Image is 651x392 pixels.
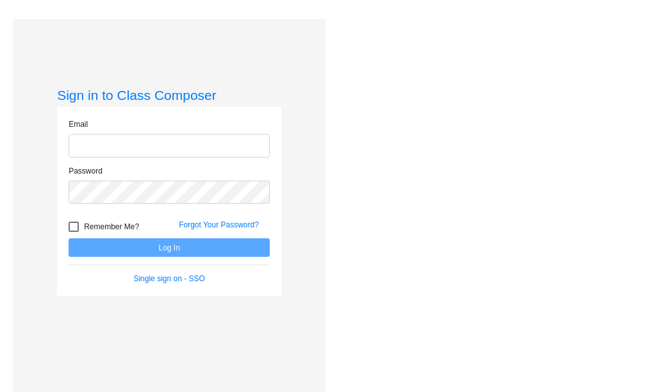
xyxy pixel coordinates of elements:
a: Forgot Your Password? [179,220,259,229]
button: Log In [69,238,270,257]
span: Remember Me? [84,219,139,234]
h3: Sign in to Class Composer [57,87,281,103]
label: Password [69,165,103,177]
a: Single sign on - SSO [133,274,204,283]
label: Email [69,118,88,130]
